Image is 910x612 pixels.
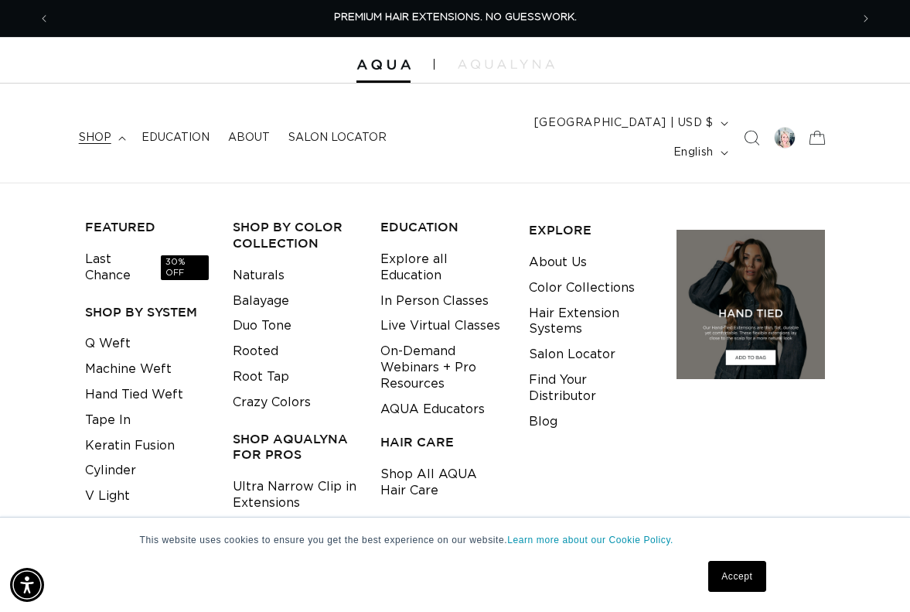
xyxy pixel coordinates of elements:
[233,289,289,314] a: Balayage
[70,121,132,154] summary: shop
[529,222,653,238] h3: EXPLORE
[380,219,504,235] h3: EDUCATION
[380,313,500,339] a: Live Virtual Classes
[233,219,356,251] h3: Shop by Color Collection
[233,516,333,542] a: Aura Extensions
[233,431,356,463] h3: Shop AquaLyna for Pros
[85,408,131,433] a: Tape In
[85,484,130,509] a: V Light
[85,458,136,484] a: Cylinder
[849,4,883,33] button: Next announcement
[141,131,210,145] span: Education
[233,474,356,516] a: Ultra Narrow Clip in Extensions
[279,121,396,154] a: Salon Locator
[673,145,714,161] span: English
[356,60,411,70] img: Aqua Hair Extensions
[380,247,504,289] a: Explore all Education
[529,250,587,275] a: About Us
[529,275,635,301] a: Color Collections
[507,535,673,545] a: Learn more about our Cookie Policy.
[27,4,61,33] button: Previous announcement
[85,219,209,235] h3: FEATURED
[85,357,172,382] a: Machine Weft
[708,561,765,592] a: Accept
[380,289,489,314] a: In Person Classes
[10,568,44,602] div: Accessibility Menu
[161,255,209,281] span: 30% OFF
[288,131,387,145] span: Salon Locator
[233,263,285,289] a: Naturals
[525,108,734,138] button: [GEOGRAPHIC_DATA] | USD $
[79,131,111,145] span: shop
[233,390,311,415] a: Crazy Colors
[529,368,653,409] a: Find Your Distributor
[734,121,769,155] summary: Search
[233,364,289,390] a: Root Tap
[380,397,485,422] a: AQUA Educators
[380,462,504,504] a: Shop All AQUA Hair Care
[233,339,278,364] a: Rooted
[85,247,209,289] a: Last Chance30% OFF
[458,60,554,69] img: aqualyna.com
[380,339,504,396] a: On-Demand Webinars + Pro Resources
[85,304,209,320] h3: SHOP BY SYSTEM
[529,342,615,368] a: Salon Locator
[233,313,291,339] a: Duo Tone
[664,138,734,167] button: English
[132,121,219,154] a: Education
[529,301,653,343] a: Hair Extension Systems
[85,433,175,459] a: Keratin Fusion
[219,121,279,154] a: About
[534,115,714,132] span: [GEOGRAPHIC_DATA] | USD $
[228,131,270,145] span: About
[140,533,771,547] p: This website uses cookies to ensure you get the best experience on our website.
[85,382,183,408] a: Hand Tied Weft
[85,331,131,357] a: Q Weft
[529,409,557,435] a: Blog
[334,12,577,22] span: PREMIUM HAIR EXTENSIONS. NO GUESSWORK.
[380,434,504,450] h3: HAIR CARE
